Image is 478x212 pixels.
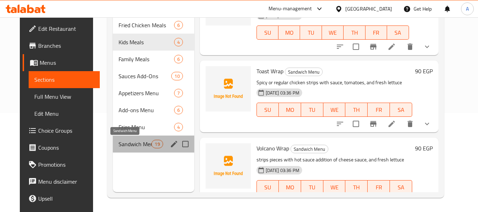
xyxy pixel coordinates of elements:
[152,141,162,148] span: 19
[303,28,319,38] span: TU
[151,140,163,148] div: items
[23,173,100,190] a: Menu disclaimer
[119,89,174,97] span: Appetizers Menu
[113,51,194,68] div: Family Meals6
[38,160,94,169] span: Promotions
[282,182,298,193] span: MO
[423,120,431,128] svg: Show Choices
[113,14,194,155] nav: Menu sections
[40,58,94,67] span: Menus
[370,182,387,193] span: FR
[119,123,174,131] span: Fries Menu
[260,105,276,115] span: SU
[282,105,298,115] span: MO
[174,22,183,29] span: 6
[34,75,94,84] span: Sections
[38,126,94,135] span: Choice Groups
[304,182,321,193] span: TU
[269,5,312,13] div: Menu-management
[290,145,328,153] div: Sandwich Menu
[322,25,344,40] button: WE
[419,38,436,55] button: show more
[174,38,183,46] div: items
[174,123,183,131] div: items
[257,155,412,164] p: strips pieces with hot sauce addition of cheese sauce, and fresh lettuce
[263,167,302,174] span: [DATE] 03:36 PM
[402,38,419,55] button: delete
[119,106,174,114] span: Add-ons Menu
[119,38,174,46] span: Kids Meals
[263,90,302,96] span: [DATE] 03:36 PM
[300,25,322,40] button: TU
[174,107,183,114] span: 6
[304,105,321,115] span: TU
[393,182,409,193] span: SA
[113,119,194,136] div: Fries Menu4
[119,72,172,80] span: Sauces Add-Ons
[38,143,94,152] span: Coupons
[368,103,390,117] button: FR
[113,136,194,153] div: Sandwich Menu19edit
[119,21,174,29] span: Fried Chicken Meals
[29,88,100,105] a: Full Menu View
[174,106,183,114] div: items
[257,103,279,117] button: SU
[419,115,436,132] button: show more
[23,139,100,156] a: Coupons
[29,105,100,122] a: Edit Menu
[174,124,183,131] span: 4
[365,115,382,132] button: Branch-specific-item
[365,38,382,55] button: Branch-specific-item
[393,105,409,115] span: SA
[368,180,390,194] button: FR
[169,139,179,149] button: edit
[113,17,194,34] div: Fried Chicken Meals6
[348,105,365,115] span: TH
[38,41,94,50] span: Branches
[285,68,322,76] span: Sandwich Menu
[257,78,412,87] p: Spicy or regular chicken strips with sauce, tomatoes, and fresh lettuce
[349,116,363,131] span: Select to update
[206,143,251,189] img: Volcano Wrap
[368,28,384,38] span: FR
[206,66,251,111] img: Toast Wrap
[119,140,152,148] span: Sandwich Menu
[174,56,183,63] span: 6
[301,180,323,194] button: TU
[23,20,100,37] a: Edit Restaurant
[332,38,349,55] button: sort-choices
[466,5,469,13] span: A
[38,24,94,33] span: Edit Restaurant
[346,28,362,38] span: TH
[174,39,183,46] span: 4
[345,180,368,194] button: TH
[260,182,276,193] span: SU
[323,103,346,117] button: WE
[423,42,431,51] svg: Show Choices
[415,66,433,76] h6: 90 EGP
[257,25,278,40] button: SU
[23,190,100,207] a: Upsell
[113,34,194,51] div: Kids Meals4
[38,177,94,186] span: Menu disclaimer
[301,103,323,117] button: TU
[172,73,182,80] span: 10
[278,25,300,40] button: MO
[390,103,412,117] button: SA
[325,28,341,38] span: WE
[390,180,412,194] button: SA
[119,55,174,63] span: Family Meals
[38,194,94,203] span: Upsell
[257,66,283,76] span: Toast Wrap
[291,145,328,153] span: Sandwich Menu
[390,28,406,38] span: SA
[113,68,194,85] div: Sauces Add-Ons10
[281,28,297,38] span: MO
[34,92,94,101] span: Full Menu View
[23,37,100,54] a: Branches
